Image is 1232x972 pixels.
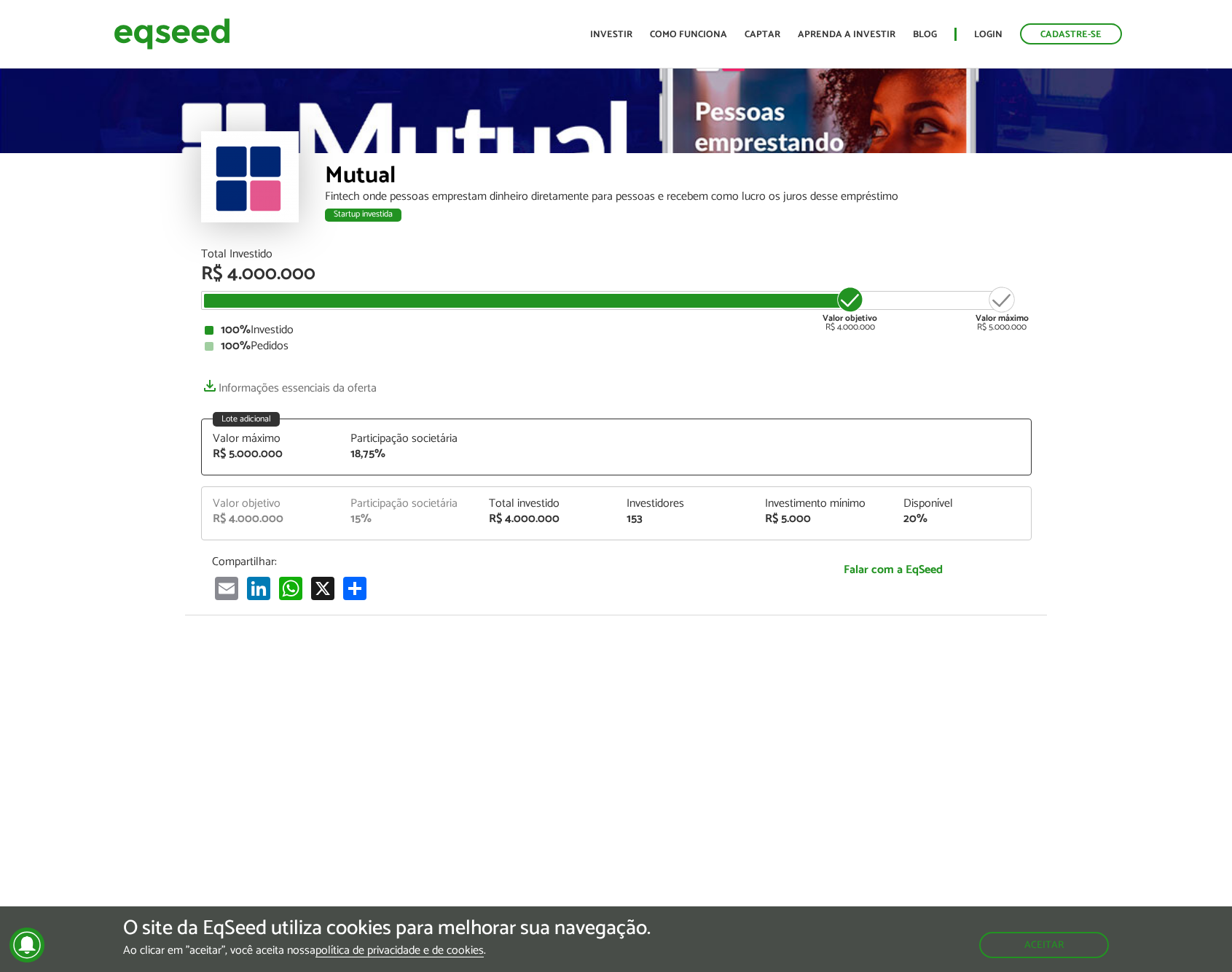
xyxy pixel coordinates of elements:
div: Valor máximo [213,433,329,445]
div: Investimento mínimo [765,498,882,510]
a: WhatsApp [276,576,305,600]
a: X [308,576,337,600]
a: Como funciona [650,30,727,39]
a: Email [212,576,241,600]
a: Share [340,576,369,600]
div: Investidores [627,498,743,510]
div: Total investido [489,498,605,510]
a: Login [974,30,1003,39]
div: Pedidos [205,341,1028,352]
div: Total Investido [201,249,1032,260]
a: política de privacidade e de cookies [315,945,484,957]
strong: 100% [221,320,251,340]
div: Participação societária [350,433,467,445]
div: Participação societária [350,498,467,510]
div: R$ 4.000.000 [213,513,329,525]
div: Investido [205,324,1028,336]
strong: Valor objetivo [823,311,877,325]
p: Ao clicar em "aceitar", você aceita nossa . [123,944,651,957]
a: Cadastre-se [1020,23,1122,44]
div: 20% [903,513,1020,525]
div: R$ 5.000 [765,513,882,525]
div: 18,75% [350,448,467,460]
h5: O site da EqSeed utiliza cookies para melhorar sua navegação. [123,917,651,940]
div: 153 [627,513,743,525]
div: Fintech onde pessoas emprestam dinheiro diretamente para pessoas e recebem como lucro os juros de... [325,191,1032,203]
div: R$ 4.000.000 [489,513,605,525]
div: Lote adicional [213,412,280,427]
div: R$ 4.000.000 [823,285,877,332]
p: Compartilhar: [212,555,744,569]
a: LinkedIn [244,576,273,600]
div: Startup investida [325,209,401,222]
a: Falar com a EqSeed [766,555,1021,585]
strong: Valor máximo [976,311,1029,325]
div: Disponível [903,498,1020,510]
div: R$ 4.000.000 [201,265,1032,284]
a: Captar [745,30,780,39]
div: 15% [350,513,467,525]
img: EqSeed [114,15,230,53]
div: Valor objetivo [213,498,329,510]
div: R$ 5.000.000 [213,448,329,460]
a: Investir [590,30,632,39]
a: Blog [913,30,937,39]
div: R$ 5.000.000 [976,285,1029,332]
div: Mutual [325,164,1032,191]
strong: 100% [221,336,251,356]
button: Aceitar [979,932,1109,958]
a: Informações essenciais da oferta [201,374,377,394]
a: Aprenda a investir [798,30,895,39]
